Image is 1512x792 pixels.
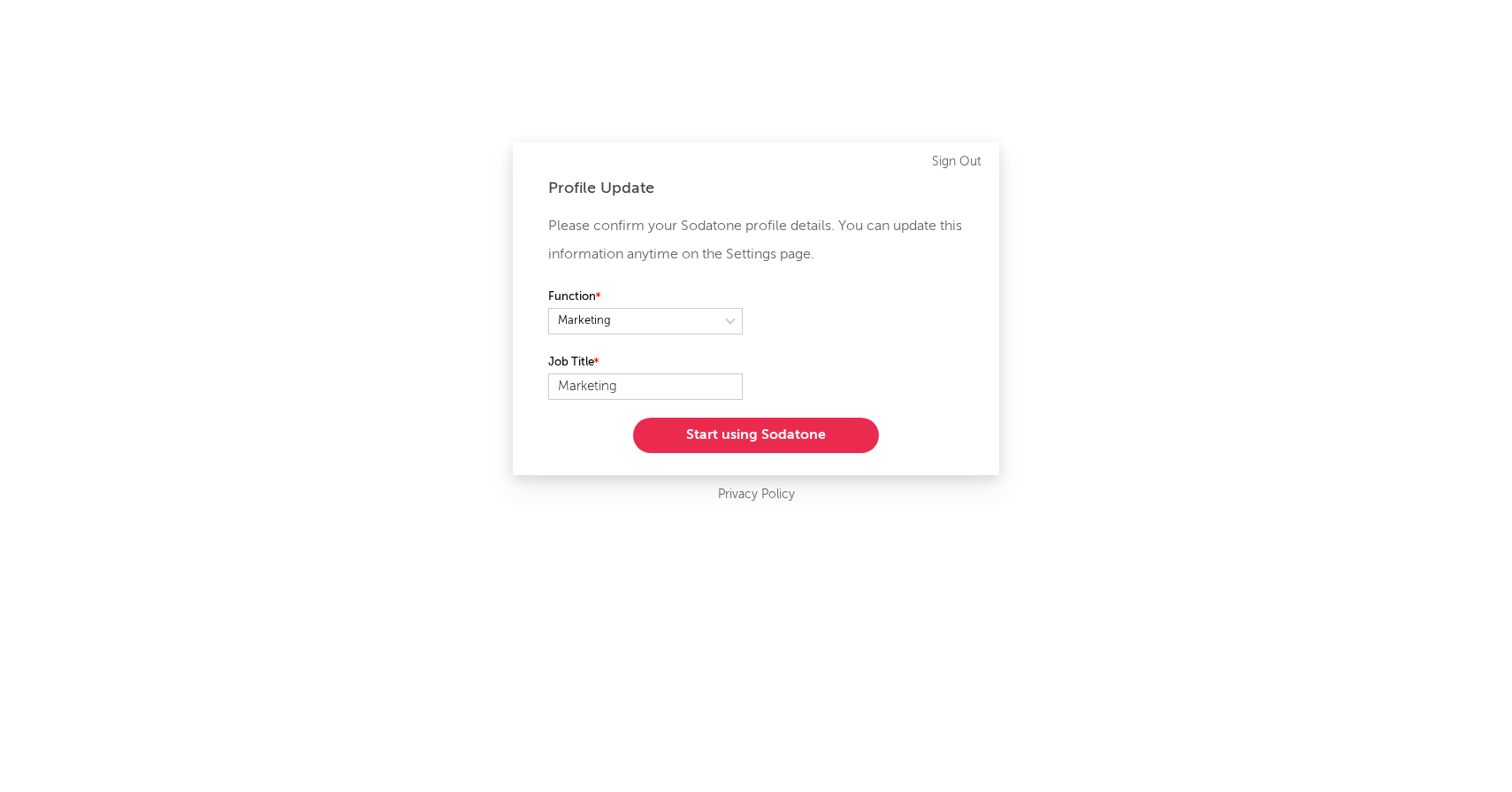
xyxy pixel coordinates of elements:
label: Function [548,287,743,308]
button: Start using Sodatone [633,418,879,453]
p: Please confirm your Sodatone profile details. You can update this information anytime on the Sett... [548,212,964,269]
label: Job Title [548,352,743,373]
a: Sign Out [932,151,981,173]
div: Profile Update [548,178,964,199]
a: Privacy Policy [718,484,795,506]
